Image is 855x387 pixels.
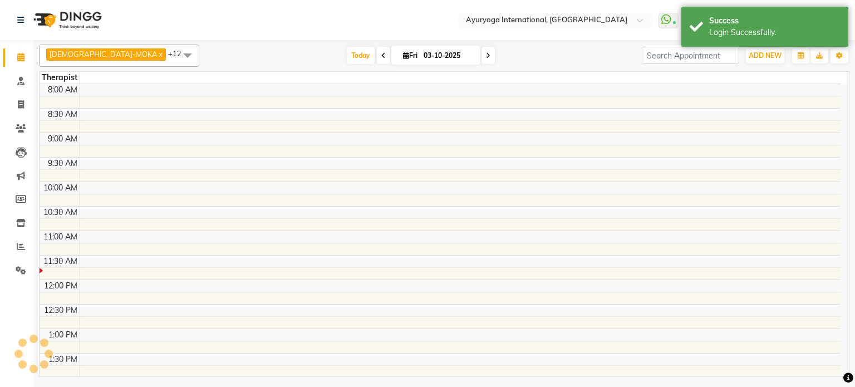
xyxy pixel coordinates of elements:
[46,84,80,96] div: 8:00 AM
[50,50,158,58] span: [DEMOGRAPHIC_DATA]-MOKA
[158,50,163,58] a: x
[709,15,840,27] div: Success
[41,231,80,243] div: 11:00 AM
[46,158,80,169] div: 9:30 AM
[41,207,80,218] div: 10:30 AM
[400,51,420,60] span: Fri
[28,4,105,36] img: logo
[347,47,375,64] span: Today
[709,27,840,38] div: Login Successfully.
[746,48,784,63] button: ADD NEW
[46,109,80,120] div: 8:30 AM
[749,51,782,60] span: ADD NEW
[168,49,190,58] span: +12
[46,133,80,145] div: 9:00 AM
[42,305,80,316] div: 12:30 PM
[41,182,80,194] div: 10:00 AM
[41,256,80,267] div: 11:30 AM
[42,280,80,292] div: 12:00 PM
[46,329,80,341] div: 1:00 PM
[46,354,80,365] div: 1:30 PM
[642,47,739,64] input: Search Appointment
[420,47,476,64] input: 2025-10-03
[40,72,80,84] div: Therapist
